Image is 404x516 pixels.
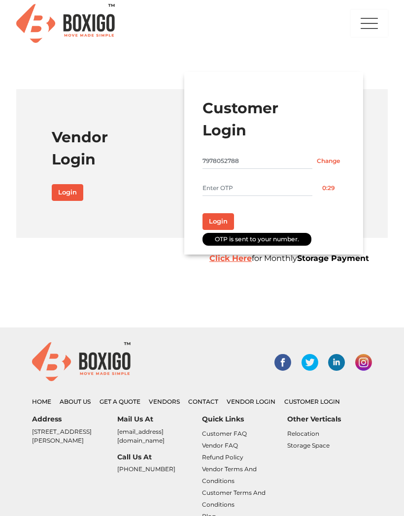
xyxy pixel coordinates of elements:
[274,354,291,371] img: facebook-social-links
[202,233,312,246] div: OTP is sent to your number.
[117,453,202,461] h6: Call Us At
[52,184,83,201] a: Login
[227,398,275,405] a: Vendor Login
[32,427,117,445] p: [STREET_ADDRESS][PERSON_NAME]
[149,398,180,405] a: Vendors
[202,153,312,169] input: Mobile No
[312,180,345,196] button: 0:29
[312,153,345,169] input: Change
[302,354,318,371] img: twitter-social-links
[202,489,266,508] a: Customer Terms and Conditions
[32,415,117,423] h6: Address
[16,4,115,43] img: Boxigo
[287,415,372,423] h6: Other Verticals
[60,398,91,405] a: About Us
[202,453,243,461] a: Refund Policy
[287,430,319,437] a: Relocation
[202,430,247,437] a: Customer FAQ
[328,354,345,371] img: linked-in-social-links
[117,428,165,444] a: [EMAIL_ADDRESS][DOMAIN_NAME]
[202,442,238,449] a: Vendor FAQ
[287,442,330,449] a: Storage Space
[32,398,51,405] a: Home
[202,415,287,423] h6: Quick Links
[117,465,175,473] a: [PHONE_NUMBER]
[188,398,218,405] a: Contact
[32,342,131,381] img: boxigo_logo_small
[117,415,202,423] h6: Mail Us At
[297,254,369,263] b: Storage Payment
[284,398,340,405] a: Customer Login
[202,180,312,196] input: Enter OTP
[202,253,379,264] div: for Monthly
[52,126,195,170] h1: Vendor Login
[202,465,257,484] a: Vendor Terms and Conditions
[355,354,372,371] img: instagram-social-links
[100,398,140,405] a: Get a Quote
[209,254,252,263] a: Click Here
[202,213,234,230] button: Login
[202,97,345,141] h1: Customer Login
[359,10,379,36] img: menu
